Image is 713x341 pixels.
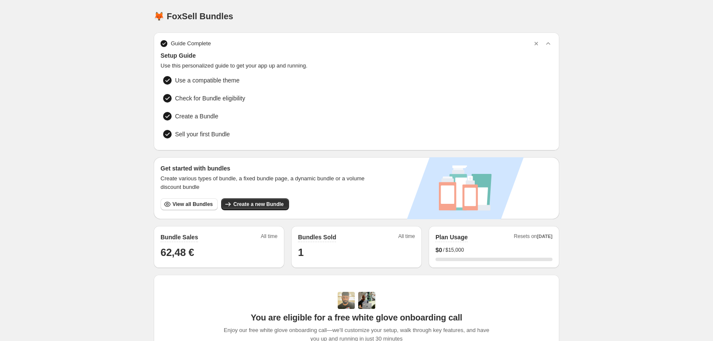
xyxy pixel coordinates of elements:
span: View all Bundles [172,201,213,208]
button: View all Bundles [161,198,218,210]
span: Create various types of bundle, a fixed bundle page, a dynamic bundle or a volume discount bundle [161,174,373,191]
h2: Plan Usage [435,233,468,241]
span: All time [261,233,278,242]
h1: 62,48 € [161,246,278,259]
img: Prakhar [358,292,375,309]
h2: Bundles Sold [298,233,336,241]
span: Create a Bundle [175,112,218,121]
span: You are eligible for a free white glove onboarding call [251,312,462,323]
span: Create a new Bundle [233,201,283,208]
span: Check for Bundle eligibility [175,94,245,103]
button: Create a new Bundle [221,198,289,210]
img: Adi [338,292,355,309]
span: Setup Guide [161,51,552,60]
span: Use this personalized guide to get your app up and running. [161,62,552,70]
h3: Get started with bundles [161,164,373,173]
div: / [435,246,552,254]
h1: 🦊 FoxSell Bundles [154,11,233,21]
span: Sell your first Bundle [175,130,230,138]
span: Resets on [514,233,553,242]
span: Guide Complete [171,39,211,48]
span: $15,000 [445,247,464,253]
span: All time [398,233,415,242]
span: Use a compatible theme [175,76,240,85]
h1: 1 [298,246,415,259]
h2: Bundle Sales [161,233,198,241]
span: [DATE] [537,234,552,239]
span: $ 0 [435,246,442,254]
